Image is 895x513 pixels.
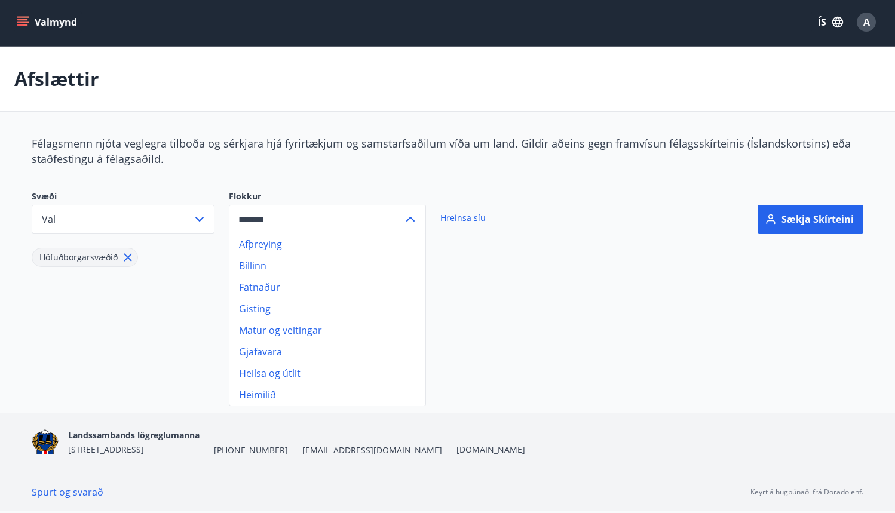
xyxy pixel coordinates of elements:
span: [STREET_ADDRESS] [68,444,144,455]
label: Flokkur [229,191,426,202]
div: Höfuðborgarsvæðið [32,248,138,267]
span: [EMAIL_ADDRESS][DOMAIN_NAME] [302,444,442,456]
p: Afslættir [14,66,99,92]
li: Bíllinn [229,255,425,277]
li: Heimilið [229,384,425,406]
span: Landssambands lögreglumanna [68,429,200,441]
li: Heilsa og útlit [229,363,425,384]
button: A [852,8,881,36]
li: Afþreying [229,234,425,255]
button: ÍS [811,11,850,33]
button: menu [14,11,82,33]
span: Höfuðborgarsvæðið [39,251,118,263]
span: A [863,16,870,29]
span: [PHONE_NUMBER] [214,444,288,456]
span: Svæði [32,191,214,205]
span: Val [42,213,56,226]
button: Val [32,205,214,234]
li: Matur og veitingar [229,320,425,341]
li: Fatnaður [229,277,425,298]
button: Sækja skírteini [758,205,863,234]
li: Gjafavara [229,341,425,363]
img: 1cqKbADZNYZ4wXUG0EC2JmCwhQh0Y6EN22Kw4FTY.png [32,429,59,455]
li: Gisting [229,298,425,320]
p: Keyrt á hugbúnaði frá Dorado ehf. [750,487,863,497]
a: Spurt og svarað [32,486,103,499]
a: [DOMAIN_NAME] [456,444,525,455]
a: Hreinsa síu [440,205,486,231]
span: Félagsmenn njóta veglegra tilboða og sérkjara hjá fyrirtækjum og samstarfsaðilum víða um land. Gi... [32,136,851,166]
